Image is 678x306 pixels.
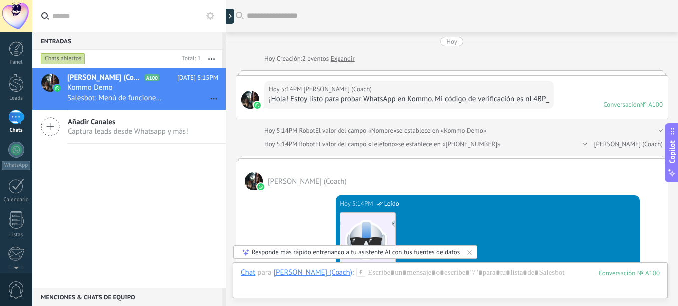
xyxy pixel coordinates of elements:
[302,54,329,64] span: 2 eventos
[304,84,372,94] span: MANUEL ARIZA (Coach)
[315,139,398,149] span: El valor del campo «Teléfono»
[264,126,299,136] div: Hoy 5:14PM
[398,139,501,149] span: se establece en «[PHONE_NUMBER]»
[257,268,271,278] span: para
[67,93,163,103] span: Salesbot: Menú de funciones de WhatsApp ¡Desbloquea la mensajería mejorada en WhatsApp! Haz clic ...
[241,91,259,109] span: MANUEL ARIZA (Coach)
[2,232,31,238] div: Listas
[145,74,159,81] span: A100
[396,126,486,136] span: se establece en «Kommo Demo»
[2,127,31,134] div: Chats
[68,127,188,136] span: Captura leads desde Whatsapp y más!
[41,53,85,65] div: Chats abiertos
[446,37,457,46] div: Hoy
[2,59,31,66] div: Panel
[264,139,299,149] div: Hoy 5:14PM
[640,100,663,109] div: № A100
[224,9,234,24] div: Mostrar
[603,100,640,109] div: Conversación
[331,54,355,64] a: Expandir
[269,94,549,104] div: ¡Hola! Estoy listo para probar WhatsApp en Kommo. Mi código de verificación es nL4BP_
[269,84,304,94] div: Hoy 5:14PM
[384,199,399,209] span: Leído
[599,269,660,277] div: 100
[67,83,113,93] span: Kommo Demo
[252,248,460,256] div: Responde más rápido entrenando a tu asistente AI con tus fuentes de datos
[264,54,355,64] div: Creación:
[264,54,277,64] div: Hoy
[299,140,315,148] span: Robot
[201,50,222,68] button: Más
[2,197,31,203] div: Calendario
[178,54,201,64] div: Total: 1
[340,213,395,268] img: 183.png
[67,73,143,83] span: [PERSON_NAME] (Coach)
[254,102,261,109] img: waba.svg
[177,73,218,83] span: [DATE] 5:15PM
[273,268,352,277] div: MANUEL ARIZA (Coach)
[32,288,222,306] div: Menciones & Chats de equipo
[352,268,354,278] span: :
[32,32,222,50] div: Entradas
[32,68,226,110] a: avataricon[PERSON_NAME] (Coach)A100[DATE] 5:15PMKommo DemoSalesbot: Menú de funciones de WhatsApp...
[2,95,31,102] div: Leads
[2,161,30,170] div: WhatsApp
[245,172,263,190] span: MANUEL ARIZA (Coach)
[257,183,264,190] img: waba.svg
[54,85,61,92] img: icon
[340,199,375,209] div: Hoy 5:14PM
[315,126,396,136] span: El valor del campo «Nombre»
[667,141,677,164] span: Copilot
[68,117,188,127] span: Añadir Canales
[268,177,347,186] span: MANUEL ARIZA (Coach)
[594,139,663,149] a: [PERSON_NAME] (Coach)
[299,126,315,135] span: Robot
